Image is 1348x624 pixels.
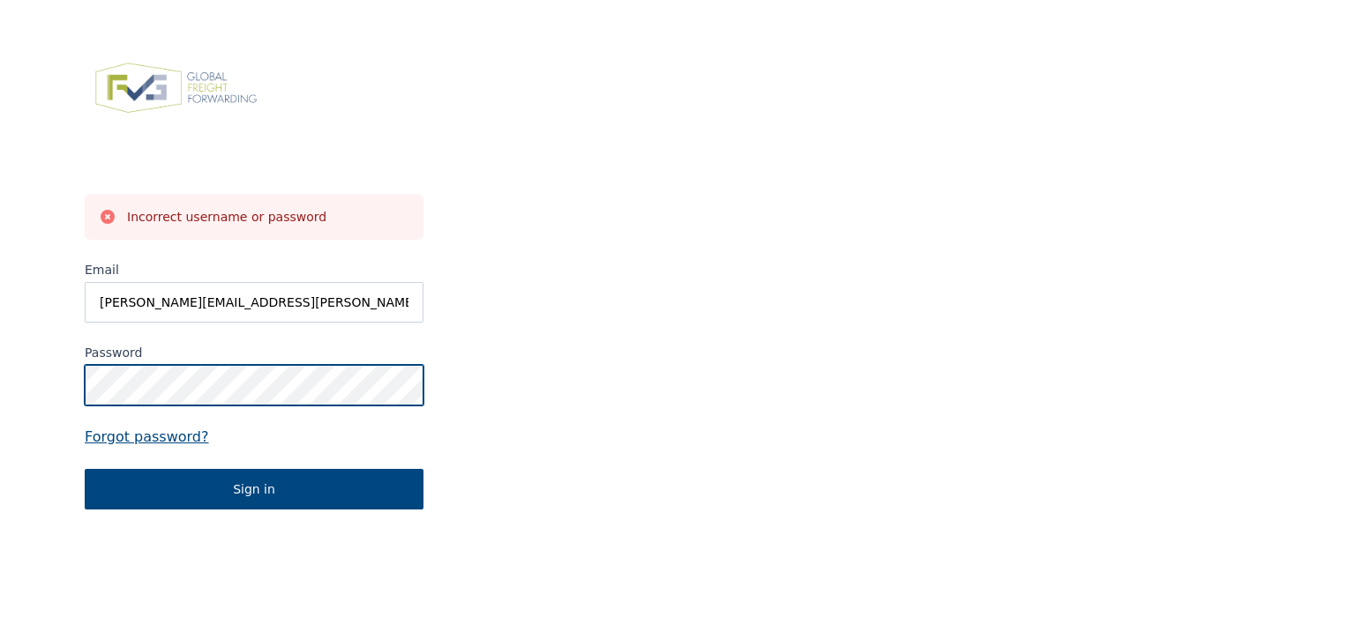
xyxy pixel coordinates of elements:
[85,344,423,361] label: Password
[85,469,423,509] button: Sign in
[85,427,423,448] a: Forgot password?
[85,53,267,123] img: FVG - Global freight forwarding
[85,261,423,279] label: Email
[127,208,326,226] h3: Incorrect username or password
[85,282,423,323] input: Email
